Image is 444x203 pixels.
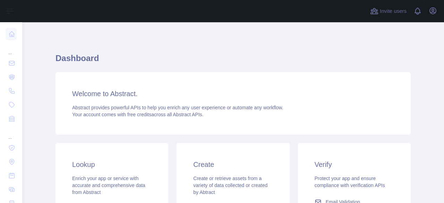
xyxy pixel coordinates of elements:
[72,89,394,99] h3: Welcome to Abstract.
[6,42,17,56] div: ...
[6,126,17,140] div: ...
[369,6,408,17] button: Invite users
[315,176,385,188] span: Protect your app and ensure compliance with verification APIs
[72,105,283,110] span: Abstract provides powerful APIs to help you enrich any user experience or automate any workflow.
[72,176,145,195] span: Enrich your app or service with accurate and comprehensive data from Abstract
[193,160,273,169] h3: Create
[72,160,152,169] h3: Lookup
[315,160,394,169] h3: Verify
[127,112,151,117] span: free credits
[193,176,267,195] span: Create or retrieve assets from a variety of data collected or created by Abtract
[380,7,407,15] span: Invite users
[72,112,203,117] span: Your account comes with across all Abstract APIs.
[55,53,411,69] h1: Dashboard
